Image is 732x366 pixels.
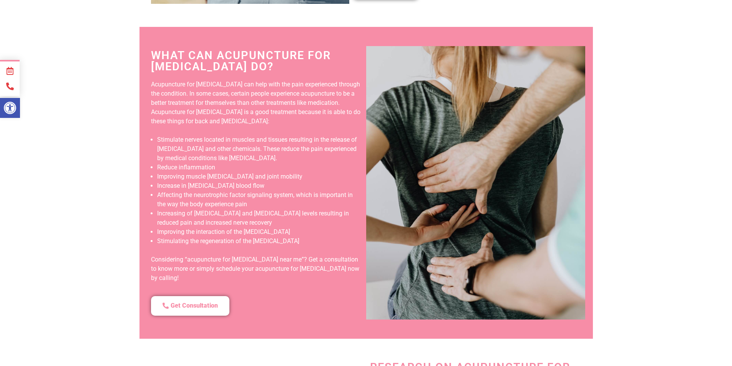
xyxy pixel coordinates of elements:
[157,209,362,227] li: Increasing of [MEDICAL_DATA] and [MEDICAL_DATA] levels resulting in reduced pain and increased ne...
[157,237,362,246] li: Stimulating the regeneration of the [MEDICAL_DATA]
[157,181,362,190] li: Increase in [MEDICAL_DATA] blood flow
[157,163,362,172] li: Reduce inflammation
[171,302,218,310] span: Get Consultation
[157,227,362,237] li: Improving the interaction of the [MEDICAL_DATA]
[151,80,362,126] p: Acupuncture for [MEDICAL_DATA] can help with the pain experienced through the condition. In some ...
[157,190,362,209] li: Affecting the neurotrophic factor signaling system, which is important in the way the body experi...
[157,135,362,163] li: Stimulate nerves located in muscles and tissues resulting in the release of [MEDICAL_DATA] and ot...
[151,255,362,283] div: Considering “acupuncture for [MEDICAL_DATA] near me”? Get a consultation to know more or simply s...
[151,50,362,72] h2: What Can Acupuncture For [MEDICAL_DATA] Do?
[157,172,362,181] li: Improving muscle [MEDICAL_DATA] and joint mobility
[151,296,229,316] a: Get Consultation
